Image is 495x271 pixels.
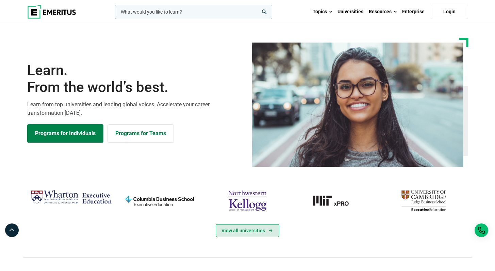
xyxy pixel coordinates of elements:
[31,187,112,207] img: Wharton Executive Education
[207,187,288,214] img: northwestern-kellogg
[295,187,376,214] a: MIT-xPRO
[252,42,463,167] img: Learn from the world's best
[119,187,200,214] img: columbia-business-school
[431,5,468,19] a: Login
[27,62,244,96] h1: Learn.
[115,5,272,19] input: woocommerce-product-search-field-0
[27,79,244,96] span: From the world’s best.
[27,124,103,143] a: Explore Programs
[295,187,376,214] img: MIT xPRO
[108,124,174,143] a: Explore for Business
[27,100,244,118] p: Learn from top universities and leading global voices. Accelerate your career transformation [DATE].
[383,187,464,214] img: cambridge-judge-business-school
[216,224,279,237] a: View Universities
